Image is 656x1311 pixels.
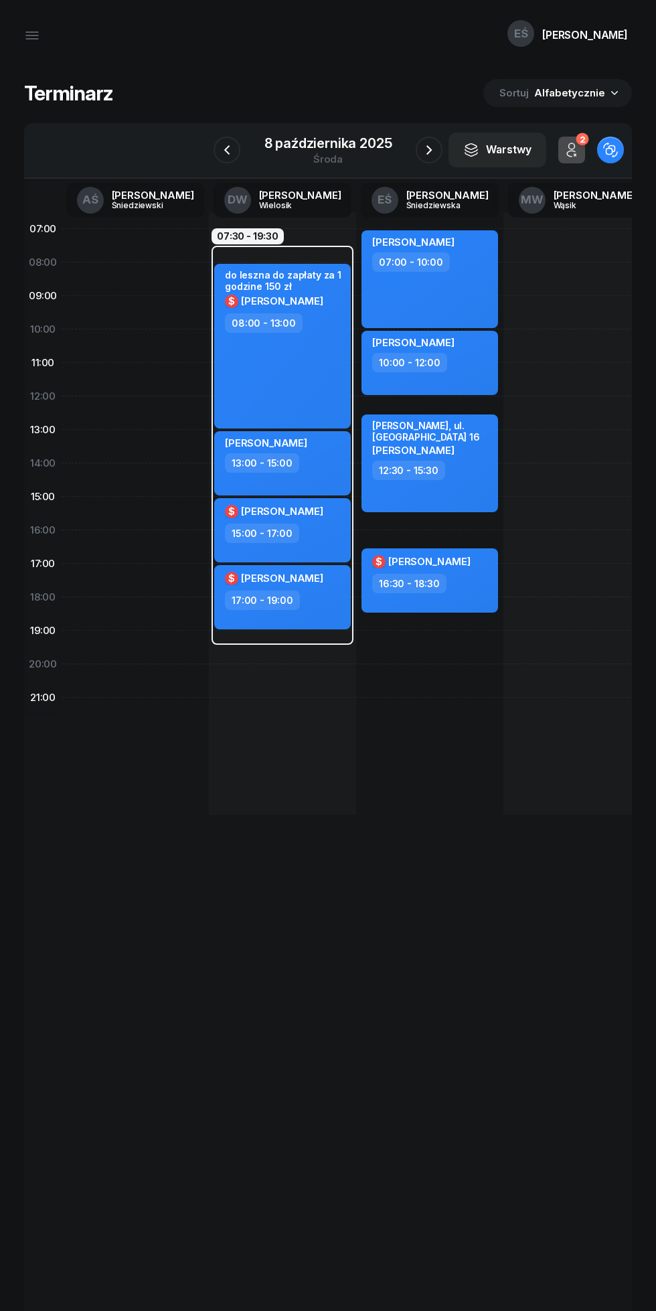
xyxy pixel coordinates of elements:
button: Warstwy [448,133,546,167]
div: 10:00 [24,313,62,346]
button: 2 [558,137,585,163]
span: [PERSON_NAME] [372,444,455,457]
span: $ [228,574,235,583]
div: [PERSON_NAME] [259,190,341,200]
div: Warstwy [463,141,531,159]
span: [PERSON_NAME] [372,336,455,349]
a: MW[PERSON_NAME]Wąsik [508,183,647,218]
a: EŚ[PERSON_NAME]Śniedziewska [361,183,499,218]
div: 2 [576,133,588,146]
span: [PERSON_NAME] [241,572,323,585]
div: 19:00 [24,614,62,647]
div: 09:00 [24,279,62,313]
div: 18:00 [24,581,62,614]
div: 16:30 - 18:30 [372,574,446,593]
div: 20:00 [24,647,62,681]
a: AŚ[PERSON_NAME]Śniedziewski [66,183,205,218]
span: EŚ [514,28,528,40]
div: Wąsik [554,201,618,210]
div: 21:00 [24,681,62,714]
div: 11:00 [24,346,62,380]
div: 15:00 [24,480,62,514]
div: 08:00 [24,246,62,279]
span: [PERSON_NAME] [241,505,323,518]
span: EŚ [378,194,392,206]
span: $ [376,557,382,566]
span: [PERSON_NAME] [225,437,307,449]
button: Sortuj Alfabetycznie [483,79,632,107]
span: Sortuj [499,84,531,102]
h1: Terminarz [24,81,113,105]
span: $ [228,507,235,516]
div: 17:00 [24,547,62,581]
div: 07:00 - 10:00 [372,252,450,272]
div: 10:00 - 12:00 [372,353,447,372]
div: 08:00 - 13:00 [225,313,303,333]
span: Alfabetycznie [534,86,605,99]
div: 13:00 [24,413,62,447]
div: Śniedziewski [112,201,176,210]
span: [PERSON_NAME] [241,295,323,307]
span: MW [521,194,544,206]
span: [PERSON_NAME] [388,555,471,568]
div: 14:00 [24,447,62,480]
div: [PERSON_NAME] [112,190,194,200]
div: 16:00 [24,514,62,547]
span: DW [228,194,248,206]
div: [PERSON_NAME] [542,29,628,40]
div: 13:00 - 15:00 [225,453,299,473]
div: 15:00 - 17:00 [225,524,299,543]
div: [PERSON_NAME] [406,190,489,200]
div: 07:00 [24,212,62,246]
div: do leszna do zapłaty za 1 godzine 150 zł [225,269,343,292]
span: $ [228,297,235,306]
a: DW[PERSON_NAME]Wielosik [214,183,352,218]
div: 12:30 - 15:30 [372,461,445,480]
div: 17:00 - 19:00 [225,591,300,610]
div: [PERSON_NAME], ul. [GEOGRAPHIC_DATA] 16 [372,420,490,443]
span: AŚ [82,194,98,206]
span: [PERSON_NAME] [372,236,455,248]
div: 12:00 [24,380,62,413]
div: Wielosik [259,201,323,210]
div: Śniedziewska [406,201,471,210]
div: środa [264,154,392,164]
div: [PERSON_NAME] [554,190,636,200]
div: 8 października 2025 [264,137,392,150]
